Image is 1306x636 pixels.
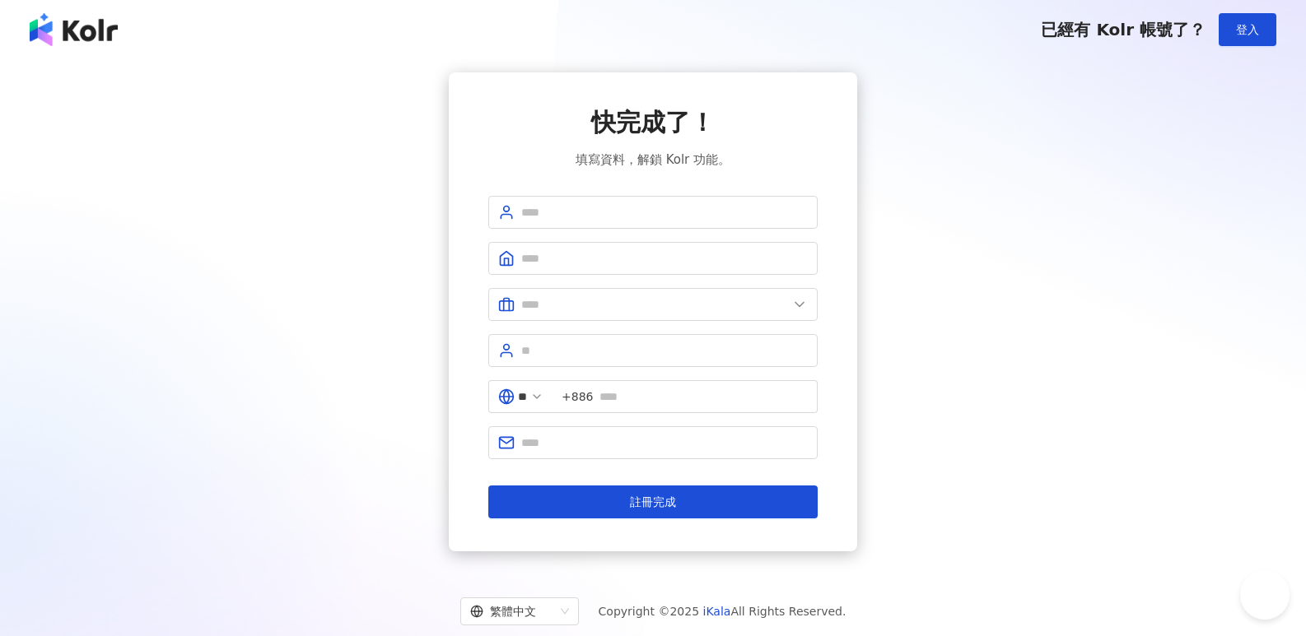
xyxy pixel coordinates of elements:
[1240,570,1290,620] iframe: Help Scout Beacon - Open
[562,388,593,406] span: +886
[1236,23,1259,36] span: 登入
[470,598,554,624] div: 繁體中文
[1219,13,1276,46] button: 登入
[576,150,730,169] span: 填寫資料，解鎖 Kolr 功能。
[1041,20,1206,39] span: 已經有 Kolr 帳號了？
[630,495,676,508] span: 註冊完成
[30,13,118,46] img: logo
[599,601,847,621] span: Copyright © 2025 All Rights Reserved.
[591,105,715,140] span: 快完成了！
[703,605,731,618] a: iKala
[488,485,818,518] button: 註冊完成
